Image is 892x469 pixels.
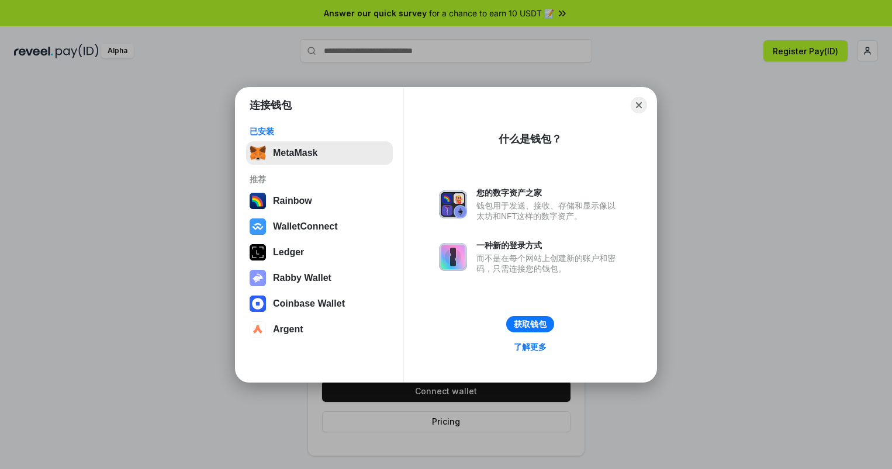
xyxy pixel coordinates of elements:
img: svg+xml,%3Csvg%20width%3D%2228%22%20height%3D%2228%22%20viewBox%3D%220%200%2028%2028%22%20fill%3D... [250,321,266,338]
button: 获取钱包 [506,316,554,332]
h1: 连接钱包 [250,98,292,112]
button: Argent [246,318,393,341]
button: Rainbow [246,189,393,213]
div: 推荐 [250,174,389,185]
div: 了解更多 [514,342,547,352]
button: Coinbase Wallet [246,292,393,315]
div: MetaMask [273,148,317,158]
img: svg+xml,%3Csvg%20xmlns%3D%22http%3A%2F%2Fwww.w3.org%2F2000%2Fsvg%22%20width%3D%2228%22%20height%3... [250,244,266,260]
div: 获取钱包 [514,319,547,329]
button: Close [631,97,647,113]
button: Ledger [246,241,393,264]
img: svg+xml,%3Csvg%20fill%3D%22none%22%20height%3D%2233%22%20viewBox%3D%220%200%2035%2033%22%20width%... [250,145,266,161]
img: svg+xml,%3Csvg%20width%3D%2228%22%20height%3D%2228%22%20viewBox%3D%220%200%2028%2028%22%20fill%3D... [250,218,266,235]
div: Ledger [273,247,304,258]
div: 而不是在每个网站上创建新的账户和密码，只需连接您的钱包。 [476,253,621,274]
div: Rabby Wallet [273,273,331,283]
a: 了解更多 [507,339,554,355]
div: 一种新的登录方式 [476,240,621,251]
img: svg+xml,%3Csvg%20xmlns%3D%22http%3A%2F%2Fwww.w3.org%2F2000%2Fsvg%22%20fill%3D%22none%22%20viewBox... [439,190,467,218]
div: 什么是钱包？ [499,132,562,146]
button: WalletConnect [246,215,393,238]
button: Rabby Wallet [246,266,393,290]
img: svg+xml,%3Csvg%20width%3D%22120%22%20height%3D%22120%22%20viewBox%3D%220%200%20120%20120%22%20fil... [250,193,266,209]
div: Rainbow [273,196,312,206]
div: 您的数字资产之家 [476,187,621,198]
img: svg+xml,%3Csvg%20width%3D%2228%22%20height%3D%2228%22%20viewBox%3D%220%200%2028%2028%22%20fill%3D... [250,296,266,312]
div: 已安装 [250,126,389,137]
div: WalletConnect [273,221,338,232]
img: svg+xml,%3Csvg%20xmlns%3D%22http%3A%2F%2Fwww.w3.org%2F2000%2Fsvg%22%20fill%3D%22none%22%20viewBox... [250,270,266,286]
div: Argent [273,324,303,335]
div: Coinbase Wallet [273,298,345,309]
img: svg+xml,%3Csvg%20xmlns%3D%22http%3A%2F%2Fwww.w3.org%2F2000%2Fsvg%22%20fill%3D%22none%22%20viewBox... [439,243,467,271]
div: 钱包用于发送、接收、存储和显示像以太坊和NFT这样的数字资产。 [476,200,621,221]
button: MetaMask [246,141,393,165]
